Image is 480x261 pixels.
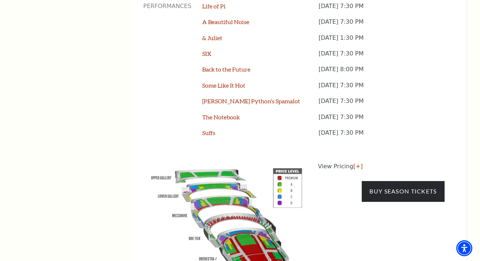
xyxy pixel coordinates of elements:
a: [PERSON_NAME] Python's Spamalot [202,97,300,104]
p: [DATE] 7:30 PM [319,97,445,113]
div: Accessibility Menu [456,240,472,256]
a: A Beautiful Noise [202,18,249,25]
a: The Notebook [202,114,240,120]
a: Buy Season Tickets [362,181,444,201]
a: Back to the Future [202,66,250,73]
p: Performances [143,2,192,145]
a: Some Like It Hot [202,82,245,89]
p: [DATE] 7:30 PM [319,18,445,34]
p: [DATE] 8:00 PM [319,65,445,81]
a: SIX [202,50,211,57]
p: [DATE] 1:30 PM [319,34,445,50]
a: Suffs [202,129,215,136]
p: [DATE] 7:30 PM [319,50,445,65]
a: & Juliet [202,34,222,41]
p: View Pricing [318,162,445,171]
p: [DATE] 7:30 PM [319,81,445,97]
p: [DATE] 7:30 PM [319,113,445,129]
p: [DATE] 7:30 PM [319,2,445,18]
a: [+] [353,163,363,170]
a: Life of Pi [202,3,226,9]
p: [DATE] 7:30 PM [319,129,445,145]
